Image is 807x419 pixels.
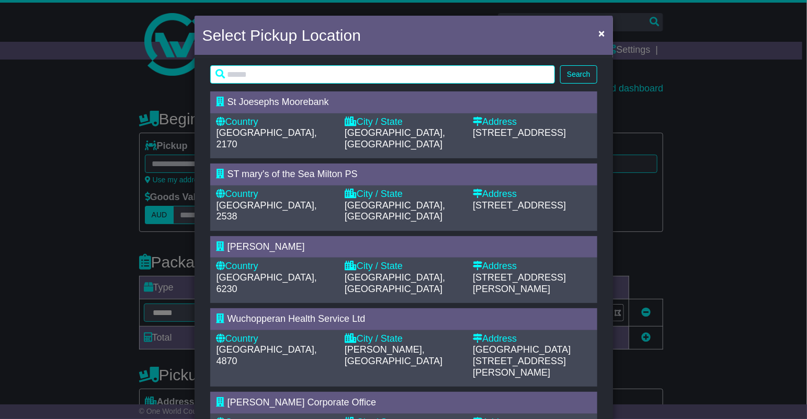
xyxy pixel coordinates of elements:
div: Address [473,189,590,200]
div: Address [473,261,590,272]
div: Address [473,333,590,345]
div: Address [473,117,590,128]
span: ST mary's of the Sea Milton PS [228,169,358,179]
div: City / State [345,333,462,345]
span: [GEOGRAPHIC_DATA], 6230 [217,272,317,294]
span: [GEOGRAPHIC_DATA], 2538 [217,200,317,222]
span: [STREET_ADDRESS][PERSON_NAME] [473,356,566,378]
span: Wuchopperan Health Service Ltd [228,313,366,324]
div: City / State [345,261,462,272]
div: City / State [345,117,462,128]
span: [GEOGRAPHIC_DATA] [473,344,571,355]
span: [PERSON_NAME], [GEOGRAPHIC_DATA] [345,344,442,366]
span: [GEOGRAPHIC_DATA], [GEOGRAPHIC_DATA] [345,272,445,294]
div: Country [217,117,334,128]
span: [GEOGRAPHIC_DATA], 4870 [217,344,317,366]
span: [PERSON_NAME] Corporate Office [228,397,377,408]
div: City / State [345,189,462,200]
span: × [598,27,605,39]
span: [GEOGRAPHIC_DATA], [GEOGRAPHIC_DATA] [345,200,445,222]
span: [GEOGRAPHIC_DATA], 2170 [217,127,317,149]
span: [PERSON_NAME] [228,241,305,252]
span: St Joesephs Moorebank [228,97,329,107]
div: Country [217,333,334,345]
div: Country [217,189,334,200]
span: [STREET_ADDRESS][PERSON_NAME] [473,272,566,294]
button: Search [560,65,597,84]
span: [STREET_ADDRESS] [473,127,566,138]
div: Country [217,261,334,272]
button: Close [593,22,610,44]
span: [GEOGRAPHIC_DATA], [GEOGRAPHIC_DATA] [345,127,445,149]
h4: Select Pickup Location [202,24,361,47]
span: [STREET_ADDRESS] [473,200,566,211]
